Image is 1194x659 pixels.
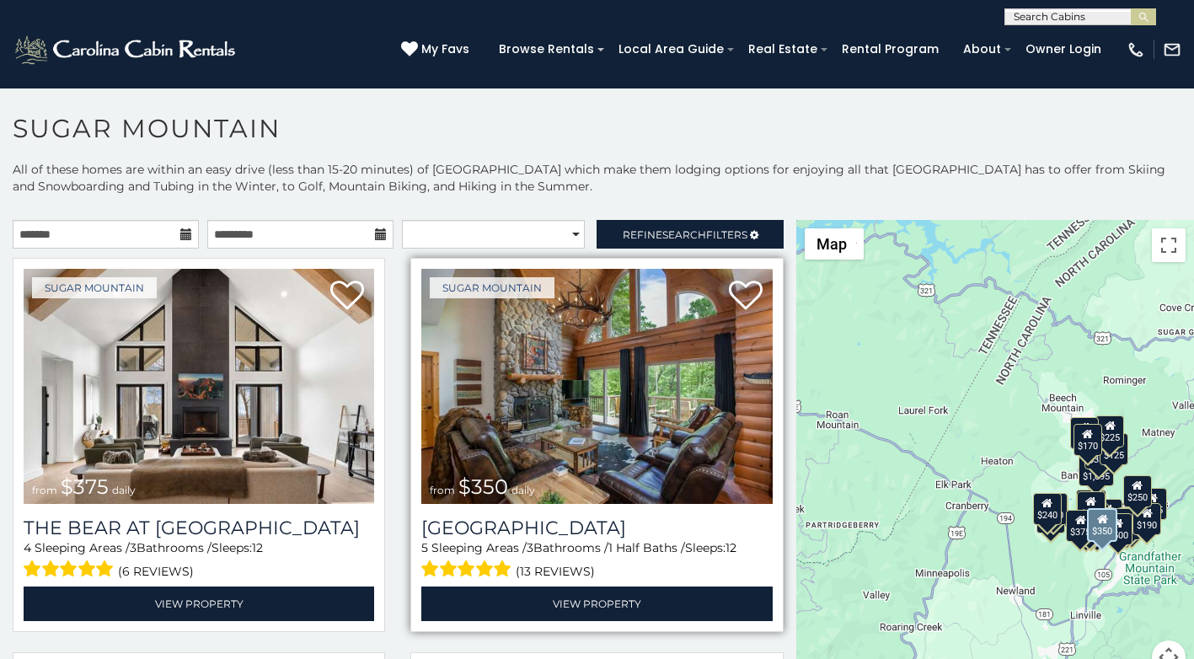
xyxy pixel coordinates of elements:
span: $350 [458,474,508,499]
a: Rental Program [833,36,947,62]
div: Sleeping Areas / Bathrooms / Sleeps: [421,539,772,582]
span: (6 reviews) [118,560,194,582]
span: $375 [61,474,109,499]
a: View Property [24,587,374,621]
div: $375 [1066,509,1095,541]
span: 12 [726,540,736,555]
span: 4 [24,540,31,555]
span: Refine Filters [623,228,747,241]
h3: Grouse Moor Lodge [421,517,772,539]
span: daily [112,484,136,496]
div: $265 [1077,490,1106,522]
img: The Bear At Sugar Mountain [24,269,374,504]
div: Sleeping Areas / Bathrooms / Sleeps: [24,539,374,582]
div: $350 [1083,511,1111,543]
span: 3 [130,540,137,555]
a: Add to favorites [330,279,364,314]
span: 5 [421,540,428,555]
a: About [955,36,1009,62]
a: Real Estate [740,36,826,62]
div: $250 [1122,474,1151,506]
img: phone-regular-white.png [1127,40,1145,59]
span: daily [511,484,535,496]
span: 12 [252,540,263,555]
a: [GEOGRAPHIC_DATA] [421,517,772,539]
span: Map [817,235,847,253]
span: (13 reviews) [516,560,595,582]
a: View Property [421,587,772,621]
button: Change map style [805,228,864,260]
div: $225 [1095,415,1124,447]
div: $350 [1084,437,1112,469]
div: $200 [1093,499,1122,531]
a: My Favs [401,40,474,59]
img: White-1-2.png [13,33,240,67]
div: $155 [1138,488,1167,520]
div: $240 [1032,492,1061,524]
a: Local Area Guide [610,36,732,62]
button: Toggle fullscreen view [1152,228,1186,262]
div: $210 [1039,492,1068,524]
span: 1 Half Baths / [608,540,685,555]
div: $300 [1077,490,1106,522]
a: Grouse Moor Lodge from $350 daily [421,269,772,504]
div: $125 [1100,433,1128,465]
span: from [430,484,455,496]
div: $155 [1072,510,1100,542]
a: Owner Login [1017,36,1110,62]
h3: The Bear At Sugar Mountain [24,517,374,539]
div: $190 [1132,502,1161,534]
div: $500 [1104,513,1132,545]
div: $240 [1070,417,1099,449]
a: RefineSearchFilters [597,220,783,249]
div: $195 [1112,508,1141,540]
span: Search [662,228,706,241]
div: $170 [1074,423,1102,455]
a: Sugar Mountain [32,277,157,298]
span: 3 [527,540,533,555]
a: Add to favorites [729,279,763,314]
img: mail-regular-white.png [1163,40,1181,59]
div: $355 [1036,501,1065,533]
div: $1,095 [1078,454,1113,486]
span: from [32,484,57,496]
a: The Bear At Sugar Mountain from $375 daily [24,269,374,504]
a: Sugar Mountain [430,277,554,298]
a: The Bear At [GEOGRAPHIC_DATA] [24,517,374,539]
div: $350 [1087,508,1117,542]
img: Grouse Moor Lodge [421,269,772,504]
div: $190 [1076,490,1105,522]
span: My Favs [421,40,469,58]
a: Browse Rentals [490,36,602,62]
